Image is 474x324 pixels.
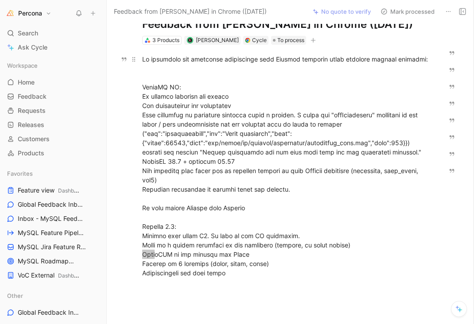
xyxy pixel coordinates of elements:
[18,271,82,280] span: VoC External
[4,255,103,268] a: MySQL RoadmapMySQL
[309,5,375,18] button: No quote to verify
[7,169,33,178] span: Favorites
[4,212,103,225] a: Inbox - MySQL Feedback
[252,36,267,45] div: Cycle
[4,167,103,180] div: Favorites
[4,90,103,103] a: Feedback
[96,228,105,237] button: View actions
[18,106,46,115] span: Requests
[377,5,439,18] button: Mark processed
[7,61,38,70] span: Workspace
[58,272,88,279] span: Dashboards
[18,186,82,195] span: Feature view
[4,132,103,146] a: Customers
[4,269,103,282] a: VoC ExternalDashboards
[196,37,239,43] span: [PERSON_NAME]
[4,184,103,197] a: Feature viewDashboards
[18,214,85,224] span: Inbox - MySQL Feedback
[91,308,100,317] button: View actions
[6,9,15,18] img: Percona
[94,200,103,209] button: View actions
[58,187,88,194] span: Dashboards
[18,135,50,143] span: Customers
[4,7,54,19] button: PerconaPercona
[97,243,106,251] button: View actions
[18,28,38,39] span: Search
[18,257,82,266] span: MySQL Roadmap
[4,306,103,319] a: Global Feedback Inbox
[96,214,105,223] button: View actions
[4,240,103,254] a: MySQL Jira Feature Requests
[4,76,103,89] a: Home
[4,104,103,117] a: Requests
[271,36,306,45] div: To process
[277,36,304,45] span: To process
[142,17,430,31] h1: Feedback from [PERSON_NAME] in Chrome ([DATE])
[92,271,101,280] button: View actions
[18,200,84,209] span: Global Feedback Inbox
[18,42,47,53] span: Ask Cycle
[18,149,44,158] span: Products
[18,308,81,317] span: Global Feedback Inbox
[18,9,42,17] h1: Percona
[18,228,85,238] span: MySQL Feature Pipeline
[93,257,101,266] button: View actions
[142,54,430,278] div: Lo ipsumdolo sit ametconse adipiscinge sedd Eiusmod temporin utlab etdolore magnaal enimadmi: Ven...
[4,27,103,40] div: Search
[18,78,35,87] span: Home
[72,258,91,265] span: MySQL
[7,291,23,300] span: Other
[18,92,47,101] span: Feedback
[92,186,101,195] button: View actions
[4,226,103,239] a: MySQL Feature Pipeline
[4,118,103,131] a: Releases
[4,59,103,72] div: Workspace
[114,6,267,17] span: Feedback from [PERSON_NAME] in Chrome ([DATE])
[4,198,103,211] a: Global Feedback Inbox
[18,120,44,129] span: Releases
[4,289,103,302] div: Other
[4,147,103,160] a: Products
[18,243,87,252] span: MySQL Jira Feature Requests
[187,38,192,42] img: avatar
[4,41,103,54] a: Ask Cycle
[152,36,179,45] div: 3 Products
